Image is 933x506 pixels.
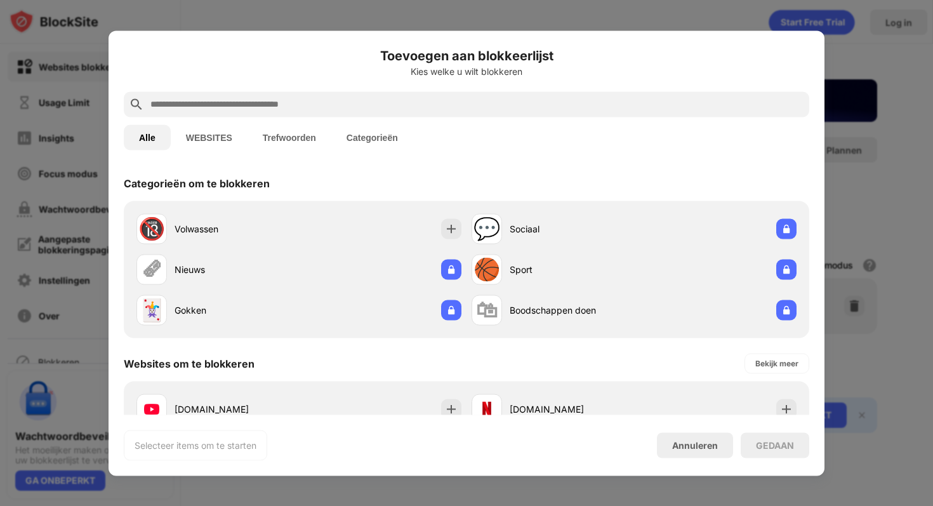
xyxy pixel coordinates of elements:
button: Categorieën [331,124,413,150]
div: 🛍 [476,297,498,323]
div: [DOMAIN_NAME] [510,403,634,416]
div: Nieuws [175,263,299,276]
img: favicons [144,401,159,416]
div: Gokken [175,303,299,317]
div: 🗞 [141,256,162,283]
div: 💬 [473,216,500,242]
div: Bekijk meer [755,357,798,370]
div: [DOMAIN_NAME] [175,403,299,416]
img: favicons [479,401,494,416]
h6: Toevoegen aan blokkeerlijst [124,46,809,65]
div: 🏀 [473,256,500,283]
button: WEBSITES [171,124,248,150]
button: Trefwoorden [248,124,331,150]
img: search.svg [129,97,144,112]
div: Sport [510,263,634,276]
div: Websites om te blokkeren [124,357,255,370]
div: Sociaal [510,222,634,236]
div: 🃏 [138,297,165,323]
button: Alle [124,124,171,150]
div: Boodschappen doen [510,303,634,317]
div: Annuleren [672,440,718,451]
div: Selecteer items om te starten [135,439,256,451]
div: Kies welke u wilt blokkeren [124,66,809,76]
div: 🔞 [138,216,165,242]
div: GEDAAN [756,440,794,450]
div: Volwassen [175,222,299,236]
div: Categorieën om te blokkeren [124,176,270,189]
